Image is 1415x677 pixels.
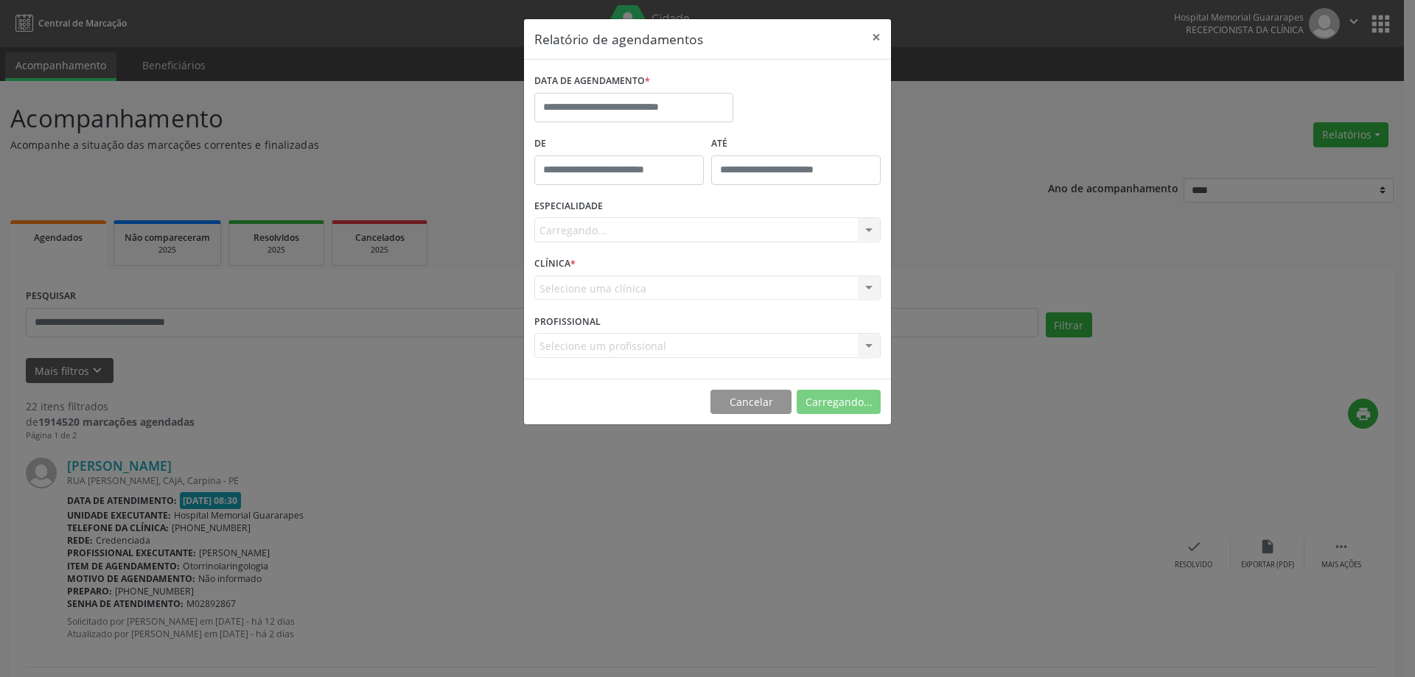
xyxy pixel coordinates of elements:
[710,390,792,415] button: Cancelar
[534,195,603,218] label: ESPECIALIDADE
[534,70,650,93] label: DATA DE AGENDAMENTO
[534,310,601,333] label: PROFISSIONAL
[862,19,891,55] button: Close
[534,29,703,49] h5: Relatório de agendamentos
[534,133,704,155] label: De
[534,253,576,276] label: CLÍNICA
[797,390,881,415] button: Carregando...
[711,133,881,155] label: ATÉ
